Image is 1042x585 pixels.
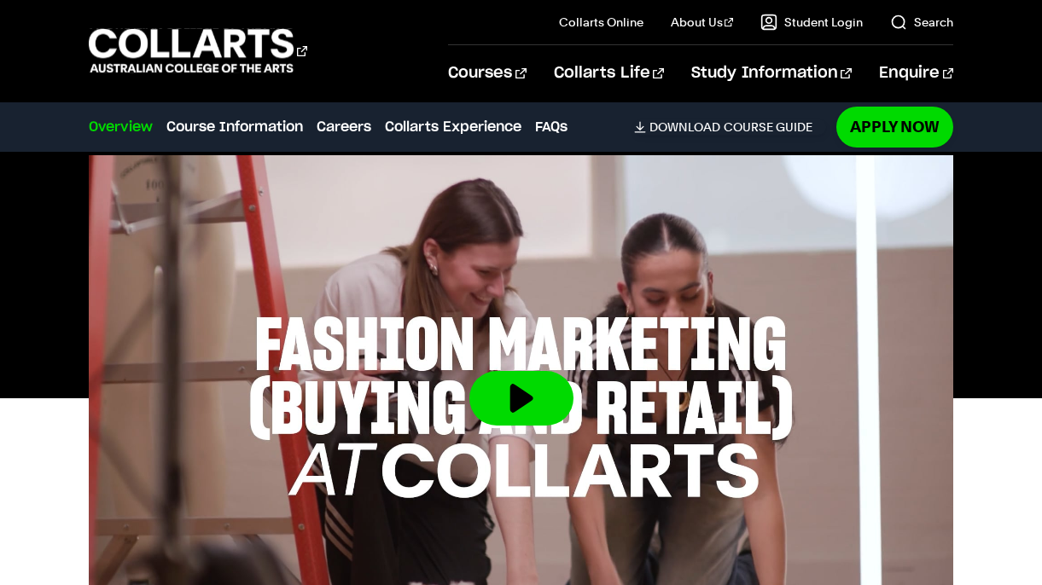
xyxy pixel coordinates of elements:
[691,45,852,101] a: Study Information
[317,117,371,137] a: Careers
[554,45,664,101] a: Collarts Life
[671,14,734,31] a: About Us
[559,14,643,31] a: Collarts Online
[448,45,526,101] a: Courses
[89,117,153,137] a: Overview
[385,117,521,137] a: Collarts Experience
[89,26,307,75] div: Go to homepage
[760,14,863,31] a: Student Login
[836,107,953,147] a: Apply Now
[166,117,303,137] a: Course Information
[879,45,953,101] a: Enquire
[649,119,720,135] span: Download
[535,117,568,137] a: FAQs
[890,14,953,31] a: Search
[634,119,826,135] a: DownloadCourse Guide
